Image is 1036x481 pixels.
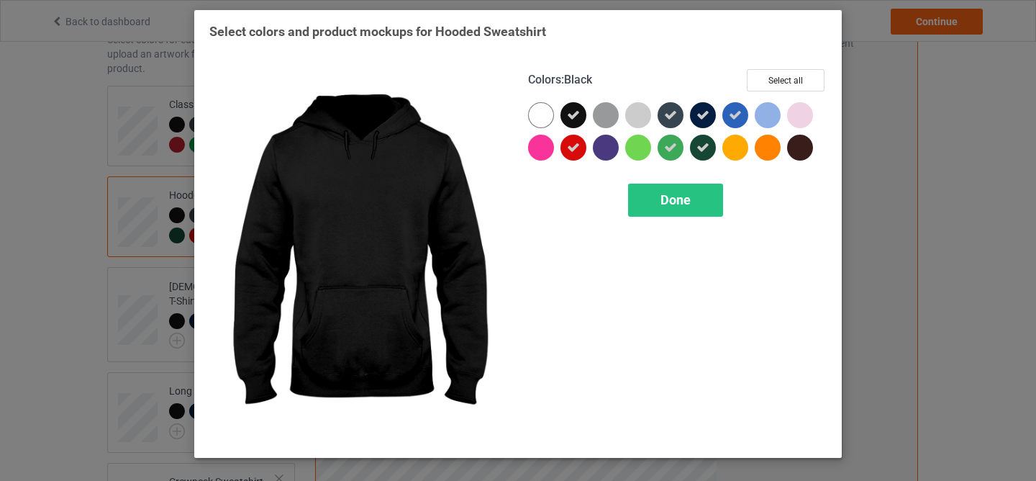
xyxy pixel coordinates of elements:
[528,73,592,88] h4: :
[209,24,546,39] span: Select colors and product mockups for Hooded Sweatshirt
[660,192,691,207] span: Done
[528,73,561,86] span: Colors
[209,69,508,443] img: regular.jpg
[564,73,592,86] span: Black
[747,69,824,91] button: Select all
